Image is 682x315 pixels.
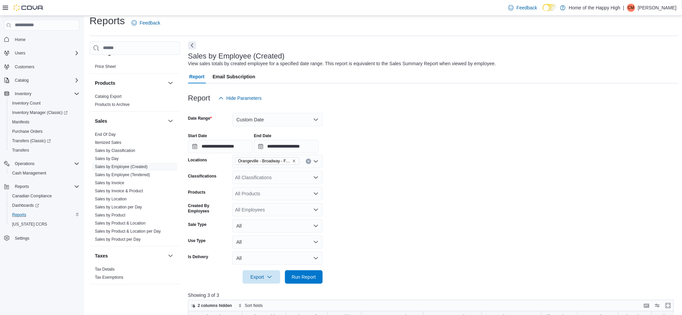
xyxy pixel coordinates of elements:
[9,211,79,219] span: Reports
[9,201,42,209] a: Dashboards
[1,76,82,85] button: Catalog
[95,229,161,234] a: Sales by Product & Location per Day
[9,146,79,154] span: Transfers
[12,183,32,191] button: Reports
[9,109,70,117] a: Inventory Manager (Classic)
[95,102,130,107] span: Products to Archive
[9,201,79,209] span: Dashboards
[7,191,82,201] button: Canadian Compliance
[95,213,125,218] a: Sales by Product
[285,270,323,284] button: Run Report
[95,221,146,226] span: Sales by Product & Location
[232,235,323,249] button: All
[7,127,82,136] button: Purchase Orders
[236,302,265,310] button: Sort fields
[12,49,79,57] span: Users
[12,90,79,98] span: Inventory
[9,118,32,126] a: Manifests
[95,252,165,259] button: Taxes
[216,91,264,105] button: Hide Parameters
[15,184,29,189] span: Reports
[7,136,82,146] a: Transfers (Classic)
[15,236,29,241] span: Settings
[643,302,651,310] button: Keyboard shortcuts
[95,140,121,145] span: Itemized Sales
[198,303,232,308] span: 2 columns hidden
[15,50,25,56] span: Users
[95,148,135,153] a: Sales by Classification
[12,35,79,44] span: Home
[15,91,31,96] span: Inventory
[232,251,323,265] button: All
[9,99,43,107] a: Inventory Count
[623,4,624,12] p: |
[7,168,82,178] button: Cash Management
[7,108,82,117] a: Inventory Manager (Classic)
[167,79,175,87] button: Products
[95,237,141,242] a: Sales by Product per Day
[12,76,31,84] button: Catalog
[12,160,37,168] button: Operations
[12,212,26,218] span: Reports
[313,207,319,212] button: Open list of options
[188,302,235,310] button: 2 columns hidden
[95,197,127,201] a: Sales by Location
[12,203,39,208] span: Dashboards
[188,140,253,153] input: Press the down key to open a popover containing a calendar.
[9,169,49,177] a: Cash Management
[189,70,205,83] span: Report
[15,78,29,83] span: Catalog
[167,252,175,260] button: Taxes
[15,64,34,70] span: Customers
[306,159,311,164] button: Clear input
[638,4,677,12] p: [PERSON_NAME]
[188,157,207,163] label: Locations
[12,138,51,144] span: Transfers (Classic)
[313,191,319,196] button: Open list of options
[9,99,79,107] span: Inventory Count
[188,238,206,243] label: Use Type
[12,148,29,153] span: Transfers
[9,192,55,200] a: Canadian Compliance
[12,183,79,191] span: Reports
[167,49,175,57] button: Pricing
[9,146,32,154] a: Transfers
[1,233,82,243] button: Settings
[188,116,212,121] label: Date Range
[313,175,319,180] button: Open list of options
[254,140,319,153] input: Press the down key to open a popover containing a calendar.
[95,189,143,193] a: Sales by Invoice & Product
[188,60,496,67] div: View sales totals by created employee for a specified date range. This report is equivalent to th...
[12,76,79,84] span: Catalog
[95,172,150,177] a: Sales by Employee (Tendered)
[15,161,35,166] span: Operations
[188,52,285,60] h3: Sales by Employee (Created)
[1,159,82,168] button: Operations
[129,16,163,30] a: Feedback
[12,160,79,168] span: Operations
[89,130,180,246] div: Sales
[188,203,230,214] label: Created By Employees
[12,63,79,71] span: Customers
[188,254,208,260] label: Is Delivery
[12,119,29,125] span: Manifests
[628,4,635,12] span: CM
[95,118,107,124] h3: Sales
[226,95,262,102] span: Hide Parameters
[95,94,121,99] span: Catalog Export
[1,62,82,72] button: Customers
[4,32,79,261] nav: Complex example
[12,110,68,115] span: Inventory Manager (Classic)
[213,70,255,83] span: Email Subscription
[188,94,210,102] h3: Report
[188,292,679,299] p: Showing 3 of 3
[95,181,124,185] a: Sales by Invoice
[12,170,46,176] span: Cash Management
[95,205,142,209] a: Sales by Location per Day
[95,80,165,86] button: Products
[1,182,82,191] button: Reports
[95,267,115,272] a: Tax Details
